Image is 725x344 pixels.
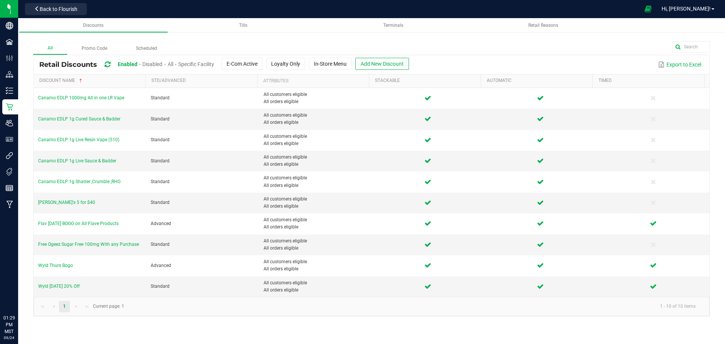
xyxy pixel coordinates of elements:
span: Canamo EDLP 1000mg All in one LR Vape [38,95,124,100]
span: Tills [239,23,247,28]
span: All orders eligible [264,98,367,105]
span: Back to Flourish [40,6,77,12]
inline-svg: Retail [6,103,13,111]
span: All customers eligible [264,196,367,203]
inline-svg: Reports [6,184,13,192]
button: Add New Discount [355,58,409,70]
span: Sortable [78,78,84,84]
span: Wyld [DATE] 20% Off [38,284,80,289]
label: Promo Code [67,43,122,54]
kendo-pager-info: 1 - 10 of 10 items [129,300,702,313]
span: Advanced [151,221,171,226]
span: All customers eligible [264,154,367,161]
button: Export to Excel [656,58,703,71]
span: All orders eligible [264,265,367,273]
button: E-Com Active [222,58,262,70]
span: Advanced [151,263,171,268]
span: Specific Facility [178,61,214,67]
span: Add New Discount [361,61,404,67]
span: Disabled [142,61,162,67]
input: Search [672,41,710,52]
label: All [33,42,67,55]
span: Terminals [383,23,403,28]
span: All customers eligible [264,258,367,265]
inline-svg: Company [6,22,13,29]
span: All orders eligible [264,161,367,168]
span: Discounts [83,23,103,28]
span: Enabled [118,61,137,67]
a: StackableSortable [375,78,478,84]
span: Standard [151,116,170,122]
span: Flav [DATE] BOGO on All Flave Products [38,221,119,226]
inline-svg: User Roles [6,136,13,143]
span: All orders eligible [264,140,367,147]
span: Canamo EDLP 1g Live Resin Vape (510) [38,137,119,142]
a: AutomaticSortable [487,78,589,84]
span: All orders eligible [264,287,367,294]
span: Canamo EDLP 1g Cured Sauce & Badder [38,116,120,122]
inline-svg: Integrations [6,152,13,159]
span: All orders eligible [264,245,367,252]
span: Hi, [PERSON_NAME]! [662,6,711,12]
span: All customers eligible [264,238,367,245]
span: Wyld Thurs Bogo [38,263,73,268]
button: Back to Flourish [25,3,87,15]
button: In-Store Menu [309,58,352,70]
inline-svg: Tags [6,168,13,176]
span: Retail Reasons [528,23,558,28]
inline-svg: Distribution [6,71,13,78]
span: Standard [151,179,170,184]
span: All customers eligible [264,174,367,182]
label: Scheduled [122,43,171,54]
inline-svg: Users [6,119,13,127]
inline-svg: Manufacturing [6,201,13,208]
span: Open Ecommerce Menu [640,2,657,16]
span: All [168,61,173,67]
span: Standard [151,284,170,289]
span: All orders eligible [264,224,367,231]
span: All customers eligible [264,216,367,224]
span: Standard [151,200,170,205]
span: All orders eligible [264,182,367,189]
span: [PERSON_NAME]'s 5 for $40 [38,200,95,205]
inline-svg: Configuration [6,54,13,62]
button: Loyalty Only [266,58,305,70]
th: Attributes [257,74,369,88]
iframe: Resource center [8,284,30,306]
inline-svg: Facilities [6,38,13,46]
a: Page 1 [59,301,70,312]
span: Standard [151,95,170,100]
span: All customers eligible [264,112,367,119]
p: 01:29 PM MST [3,315,15,335]
div: Retail Discounts [39,58,415,72]
a: Discount NameSortable [39,78,142,84]
inline-svg: Inventory [6,87,13,94]
span: All orders eligible [264,119,367,126]
span: All customers eligible [264,279,367,287]
p: 09/24 [3,335,15,341]
kendo-pager: Current page: 1 [34,297,710,316]
span: Canamo EDLP 1g Live Sauce & Badder [38,158,116,164]
a: Std/AdvancedSortable [151,78,254,84]
span: Standard [151,158,170,164]
span: Free Ogeez Sugar Free 100mg With any Purchase [38,242,139,247]
span: Standard [151,137,170,142]
span: Canamo EDLP 1g Shatter ,Crumble ,RHO [38,179,120,184]
span: All orders eligible [264,203,367,210]
a: TimedSortable [599,78,701,84]
span: Standard [151,242,170,247]
span: All customers eligible [264,133,367,140]
span: All customers eligible [264,91,367,98]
